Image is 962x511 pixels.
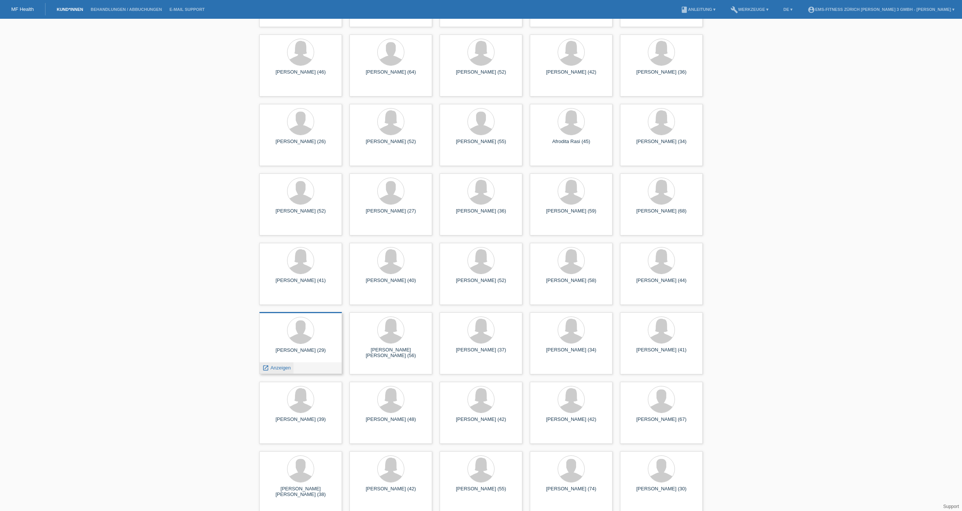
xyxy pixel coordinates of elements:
[943,504,959,509] a: Support
[265,486,336,498] div: [PERSON_NAME] [PERSON_NAME] (38)
[446,416,516,428] div: [PERSON_NAME] (42)
[677,7,719,12] a: bookAnleitung ▾
[446,486,516,498] div: [PERSON_NAME] (55)
[804,7,958,12] a: account_circleEMS-Fitness Zürich [PERSON_NAME] 3 GmbH - [PERSON_NAME] ▾
[446,139,516,151] div: [PERSON_NAME] (55)
[265,208,336,220] div: [PERSON_NAME] (52)
[626,69,697,81] div: [PERSON_NAME] (36)
[265,277,336,289] div: [PERSON_NAME] (41)
[355,347,426,359] div: [PERSON_NAME] [PERSON_NAME] (56)
[681,6,688,14] i: book
[265,416,336,428] div: [PERSON_NAME] (39)
[727,7,772,12] a: buildWerkzeuge ▾
[166,7,209,12] a: E-Mail Support
[53,7,87,12] a: Kund*innen
[626,347,697,359] div: [PERSON_NAME] (41)
[536,486,607,498] div: [PERSON_NAME] (74)
[265,69,336,81] div: [PERSON_NAME] (46)
[626,277,697,289] div: [PERSON_NAME] (44)
[11,6,34,12] a: MF Health
[536,139,607,151] div: Afrodita Rasi (45)
[536,69,607,81] div: [PERSON_NAME] (42)
[87,7,166,12] a: Behandlungen / Abbuchungen
[446,277,516,289] div: [PERSON_NAME] (52)
[271,365,291,371] span: Anzeigen
[262,365,269,371] i: launch
[536,416,607,428] div: [PERSON_NAME] (42)
[626,208,697,220] div: [PERSON_NAME] (68)
[446,347,516,359] div: [PERSON_NAME] (37)
[355,277,426,289] div: [PERSON_NAME] (40)
[355,139,426,151] div: [PERSON_NAME] (52)
[355,416,426,428] div: [PERSON_NAME] (48)
[355,69,426,81] div: [PERSON_NAME] (64)
[355,486,426,498] div: [PERSON_NAME] (42)
[626,139,697,151] div: [PERSON_NAME] (34)
[446,69,516,81] div: [PERSON_NAME] (52)
[536,347,607,359] div: [PERSON_NAME] (34)
[355,208,426,220] div: [PERSON_NAME] (27)
[780,7,796,12] a: DE ▾
[808,6,815,14] i: account_circle
[265,347,336,359] div: [PERSON_NAME] (29)
[262,365,291,371] a: launch Anzeigen
[265,139,336,151] div: [PERSON_NAME] (26)
[536,277,607,289] div: [PERSON_NAME] (58)
[731,6,738,14] i: build
[626,416,697,428] div: [PERSON_NAME] (67)
[536,208,607,220] div: [PERSON_NAME] (59)
[626,486,697,498] div: [PERSON_NAME] (30)
[446,208,516,220] div: [PERSON_NAME] (36)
